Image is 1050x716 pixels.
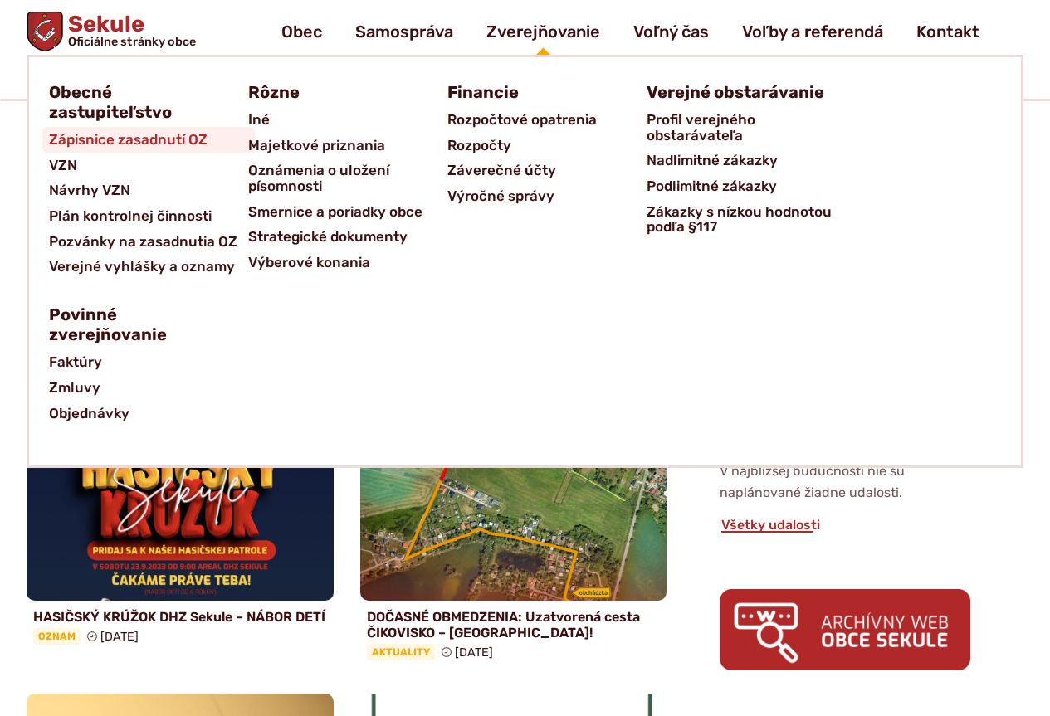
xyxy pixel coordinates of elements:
[49,127,248,153] a: Zápisnice zasadnutí OZ
[49,127,208,153] span: Zápisnice zasadnutí OZ
[27,417,334,652] a: HASIČSKÝ KRÚŽOK DHZ Sekule – NÁBOR DETÍ Oznam [DATE]
[49,229,248,255] a: Pozvánky na zasadnutia OZ
[647,199,846,240] a: Zákazky s nízkou hodnotou podľa §117
[27,12,195,51] a: Logo Sekule, prejsť na domovskú stránku.
[486,8,600,55] a: Zverejňovanie
[248,107,447,133] a: Iné
[720,589,970,670] img: archiv.png
[647,148,846,173] a: Nadlimitné zákazky
[49,178,248,203] a: Návrhy VZN
[248,158,447,198] a: Oznámenia o uložení písomnosti
[720,517,822,533] a: Všetky udalosti
[720,460,970,504] p: V najbližšej budúcnosti nie sú naplánované žiadne udalosti.
[68,36,196,47] span: Oficiálne stránky obce
[49,300,228,349] a: Povinné zverejňovanie
[248,107,270,133] span: Iné
[447,107,597,133] span: Rozpočtové opatrenia
[447,77,519,107] span: Financie
[447,183,647,209] a: Výročné správy
[49,254,235,280] span: Verejné vyhlášky a oznamy
[916,8,979,55] a: Kontakt
[248,250,370,275] span: Výberové konania
[367,609,661,641] h4: DOČASNÉ OBMEDZENIA: Uzatvorená cesta ČIKOVISKO – [GEOGRAPHIC_DATA]!
[647,107,846,148] a: Profil verejného obstarávateľa
[49,203,248,229] a: Plán kontrolnej činnosti
[49,401,129,426] span: Objednávky
[248,77,427,107] a: Rôzne
[62,13,195,48] span: Sekule
[248,133,447,158] a: Majetkové priznania
[49,77,228,127] a: Obecné zastupiteľstvo
[49,203,212,229] span: Plán kontrolnej činnosti
[447,183,554,209] span: Výročné správy
[49,375,248,401] a: Zmluvy
[647,173,846,199] a: Podlimitné zákazky
[447,77,627,107] a: Financie
[447,158,647,183] a: Záverečné účty
[49,254,248,280] a: Verejné vyhlášky a oznamy
[49,401,248,426] a: Objednávky
[647,173,777,199] span: Podlimitné zákazky
[248,199,447,225] a: Smernice a poriadky obce
[248,199,422,225] span: Smernice a poriadky obce
[355,8,453,55] a: Samospráva
[647,148,778,173] span: Nadlimitné zákazky
[248,77,300,107] span: Rôzne
[281,8,322,55] a: Obec
[49,349,248,375] a: Faktúry
[49,153,248,178] a: VZN
[100,630,139,644] span: [DATE]
[367,644,435,660] span: Aktuality
[455,645,493,660] span: [DATE]
[447,133,647,158] a: Rozpočty
[360,417,667,668] a: DOČASNÉ OBMEDZENIA: Uzatvorená cesta ČIKOVISKO – [GEOGRAPHIC_DATA]! Aktuality [DATE]
[248,224,447,250] a: Strategické dokumenty
[447,158,556,183] span: Záverečné účty
[33,628,81,645] span: Oznam
[27,12,62,51] img: Prejsť na domovskú stránku
[647,77,824,107] span: Verejné obstarávanie
[49,153,77,178] span: VZN
[633,8,709,55] a: Voľný čas
[248,133,385,158] span: Majetkové priznania
[49,375,100,401] span: Zmluvy
[49,349,102,375] span: Faktúry
[647,77,826,107] a: Verejné obstarávanie
[447,133,511,158] span: Rozpočty
[447,107,647,133] a: Rozpočtové opatrenia
[742,8,883,55] a: Voľby a referendá
[248,250,447,275] a: Výberové konania
[49,229,237,255] span: Pozvánky na zasadnutia OZ
[248,224,408,250] span: Strategické dokumenty
[49,178,130,203] span: Návrhy VZN
[33,609,327,625] h4: HASIČSKÝ KRÚŽOK DHZ Sekule – NÁBOR DETÍ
